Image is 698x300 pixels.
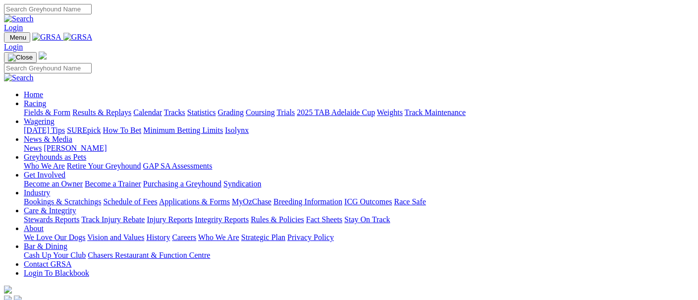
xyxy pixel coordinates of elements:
[24,251,694,260] div: Bar & Dining
[195,215,249,224] a: Integrity Reports
[72,108,131,117] a: Results & Replays
[4,14,34,23] img: Search
[24,180,694,188] div: Get Involved
[4,23,23,32] a: Login
[246,108,275,117] a: Coursing
[39,52,47,60] img: logo-grsa-white.png
[4,63,92,73] input: Search
[67,162,141,170] a: Retire Your Greyhound
[24,108,694,117] div: Racing
[251,215,304,224] a: Rules & Policies
[276,108,295,117] a: Trials
[143,126,223,134] a: Minimum Betting Limits
[377,108,403,117] a: Weights
[172,233,196,241] a: Careers
[103,197,157,206] a: Schedule of Fees
[306,215,342,224] a: Fact Sheets
[232,197,271,206] a: MyOzChase
[24,99,46,108] a: Racing
[24,126,65,134] a: [DATE] Tips
[133,108,162,117] a: Calendar
[4,4,92,14] input: Search
[24,215,694,224] div: Care & Integrity
[287,233,334,241] a: Privacy Policy
[4,73,34,82] img: Search
[4,52,37,63] button: Toggle navigation
[218,108,244,117] a: Grading
[24,144,694,153] div: News & Media
[147,215,193,224] a: Injury Reports
[223,180,261,188] a: Syndication
[24,215,79,224] a: Stewards Reports
[146,233,170,241] a: History
[24,269,89,277] a: Login To Blackbook
[32,33,61,42] img: GRSA
[187,108,216,117] a: Statistics
[103,126,142,134] a: How To Bet
[24,197,694,206] div: Industry
[24,162,65,170] a: Who We Are
[63,33,93,42] img: GRSA
[24,162,694,171] div: Greyhounds as Pets
[198,233,239,241] a: Who We Are
[273,197,342,206] a: Breeding Information
[24,260,71,268] a: Contact GRSA
[24,180,83,188] a: Become an Owner
[24,251,86,259] a: Cash Up Your Club
[8,54,33,61] img: Close
[4,43,23,51] a: Login
[344,197,392,206] a: ICG Outcomes
[24,153,86,161] a: Greyhounds as Pets
[394,197,426,206] a: Race Safe
[10,34,26,41] span: Menu
[4,32,30,43] button: Toggle navigation
[24,117,54,125] a: Wagering
[24,197,101,206] a: Bookings & Scratchings
[24,171,65,179] a: Get Involved
[85,180,141,188] a: Become a Trainer
[241,233,285,241] a: Strategic Plan
[24,126,694,135] div: Wagering
[405,108,466,117] a: Track Maintenance
[87,233,144,241] a: Vision and Values
[24,144,42,152] a: News
[44,144,107,152] a: [PERSON_NAME]
[24,233,85,241] a: We Love Our Dogs
[4,286,12,294] img: logo-grsa-white.png
[143,162,213,170] a: GAP SA Assessments
[24,90,43,99] a: Home
[24,206,76,215] a: Care & Integrity
[24,242,67,250] a: Bar & Dining
[24,233,694,242] div: About
[143,180,221,188] a: Purchasing a Greyhound
[297,108,375,117] a: 2025 TAB Adelaide Cup
[24,108,70,117] a: Fields & Form
[164,108,185,117] a: Tracks
[88,251,210,259] a: Chasers Restaurant & Function Centre
[24,135,72,143] a: News & Media
[24,188,50,197] a: Industry
[225,126,249,134] a: Isolynx
[67,126,101,134] a: SUREpick
[24,224,44,233] a: About
[159,197,230,206] a: Applications & Forms
[344,215,390,224] a: Stay On Track
[81,215,145,224] a: Track Injury Rebate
